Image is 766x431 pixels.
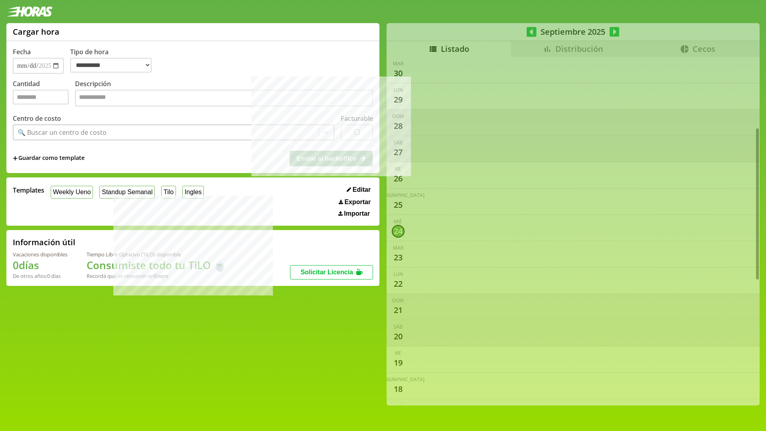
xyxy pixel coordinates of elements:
[87,272,226,279] div: Recordá que se renuevan en
[87,251,226,258] div: Tiempo Libre Optativo (TiLO) disponible
[344,186,373,194] button: Editar
[70,47,158,74] label: Tipo de hora
[99,186,155,198] button: Standup Semanal
[13,90,69,104] input: Cantidad
[87,258,226,272] h1: Consumiste todo tu TiLO 🍵
[13,26,59,37] h1: Cargar hora
[13,154,18,163] span: +
[18,128,107,137] div: 🔍 Buscar un centro de costo
[182,186,204,198] button: Ingles
[344,210,370,217] span: Importar
[336,198,373,206] button: Exportar
[75,90,373,106] textarea: Descripción
[154,272,168,279] b: Enero
[290,265,373,279] button: Solicitar Licencia
[13,79,75,108] label: Cantidad
[161,186,176,198] button: Tilo
[13,237,75,248] h2: Información útil
[13,114,61,123] label: Centro de costo
[13,47,31,56] label: Fecha
[13,154,85,163] span: +Guardar como template
[51,186,93,198] button: Weekly Ueno
[13,272,67,279] div: De otros años: 0 días
[353,186,371,193] span: Editar
[75,79,373,108] label: Descripción
[13,186,44,195] span: Templates
[13,258,67,272] h1: 0 días
[344,199,371,206] span: Exportar
[13,251,67,258] div: Vacaciones disponibles
[341,114,373,123] label: Facturable
[70,58,152,73] select: Tipo de hora
[300,269,353,276] span: Solicitar Licencia
[6,6,53,17] img: logotipo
